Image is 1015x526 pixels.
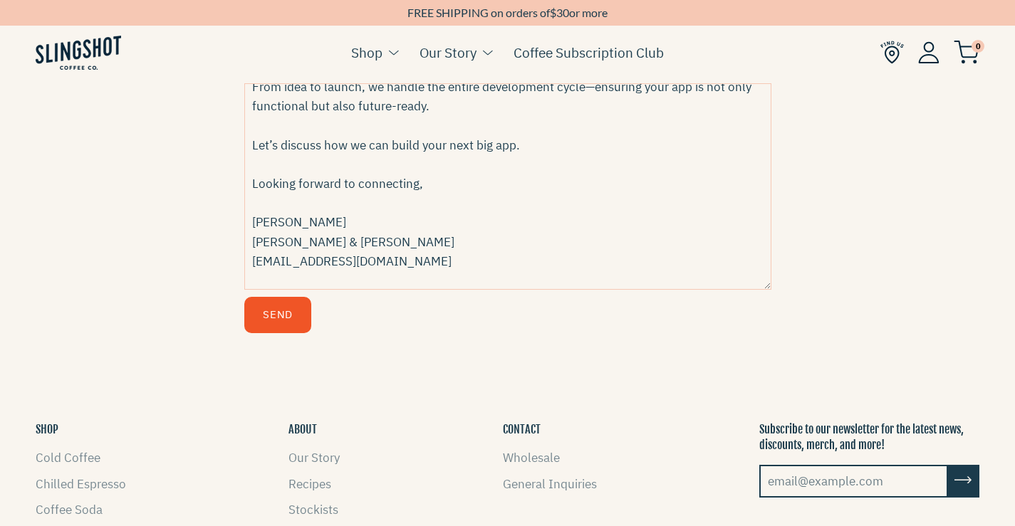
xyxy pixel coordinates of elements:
input: email@example.com [759,465,948,498]
a: Wholesale [503,450,560,465]
a: Shop [351,42,382,63]
img: cart [954,41,979,64]
span: $ [550,6,556,19]
button: SHOP [36,421,58,437]
a: Our Story [288,450,340,465]
a: Chilled Espresso [36,476,126,492]
a: Coffee Soda [36,502,103,517]
a: Coffee Subscription Club [514,42,664,63]
p: Subscribe to our newsletter for the latest news, discounts, merch, and more! [759,421,979,453]
button: ABOUT [288,421,317,437]
a: Stockists [288,502,338,517]
img: Account [918,41,939,63]
a: Our Story [420,42,477,63]
span: 30 [556,6,569,19]
a: General Inquiries [503,476,597,492]
button: Send [244,297,311,333]
a: 0 [954,43,979,61]
a: Recipes [288,476,331,492]
button: CONTACT [503,421,541,437]
span: 0 [972,40,984,53]
img: Find Us [880,41,904,64]
a: Cold Coffee [36,450,100,465]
